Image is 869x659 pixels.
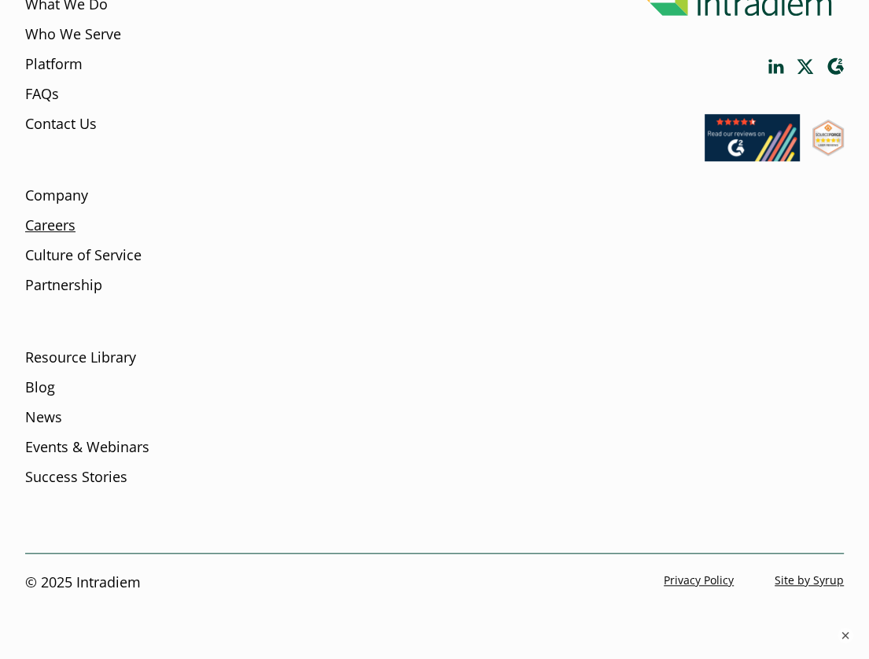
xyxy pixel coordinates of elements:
a: Partnership [25,275,102,296]
a: Careers [25,215,75,236]
a: Resource Library [25,348,136,368]
img: SourceForge User Reviews [812,120,844,156]
a: Link opens in a new window [827,57,844,75]
a: Contact Us [25,113,97,134]
a: Platform [25,54,83,75]
a: Blog [25,377,55,398]
a: Site by Syrup [775,572,844,587]
a: Link opens in a new window [705,146,800,165]
a: Company [25,186,88,206]
p: © 2025 Intradiem [25,572,141,593]
button: × [838,628,853,643]
a: FAQs [25,83,59,104]
a: Privacy Policy [664,572,734,587]
img: Read our reviews on G2 [705,114,800,161]
a: News [25,407,62,427]
a: Culture of Service [25,245,142,266]
a: Link opens in a new window [812,141,844,160]
a: Link opens in a new window [797,59,814,74]
a: Who We Serve [25,24,121,45]
a: Events & Webinars [25,436,149,457]
a: Link opens in a new window [768,59,784,74]
a: Success Stories [25,466,127,487]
